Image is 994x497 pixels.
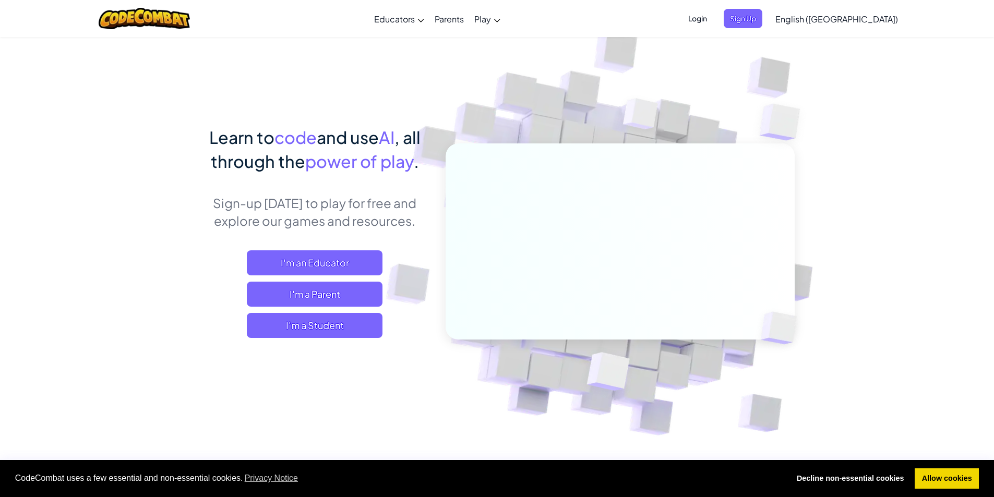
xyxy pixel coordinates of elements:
[414,151,419,172] span: .
[274,127,317,148] span: code
[775,14,898,25] span: English ([GEOGRAPHIC_DATA])
[743,290,821,366] img: Overlap cubes
[99,8,190,29] img: CodeCombat logo
[724,9,762,28] button: Sign Up
[739,78,829,166] img: Overlap cubes
[374,14,415,25] span: Educators
[247,282,382,307] a: I'm a Parent
[247,313,382,338] button: I'm a Student
[247,250,382,275] a: I'm an Educator
[770,5,903,33] a: English ([GEOGRAPHIC_DATA])
[789,468,911,489] a: deny cookies
[200,194,430,229] p: Sign-up [DATE] to play for free and explore our games and resources.
[305,151,414,172] span: power of play
[603,78,678,155] img: Overlap cubes
[429,5,469,33] a: Parents
[561,330,654,417] img: Overlap cubes
[243,470,300,486] a: learn more about cookies
[209,127,274,148] span: Learn to
[469,5,506,33] a: Play
[915,468,979,489] a: allow cookies
[682,9,713,28] button: Login
[15,470,782,486] span: CodeCombat uses a few essential and non-essential cookies.
[474,14,491,25] span: Play
[317,127,379,148] span: and use
[369,5,429,33] a: Educators
[379,127,394,148] span: AI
